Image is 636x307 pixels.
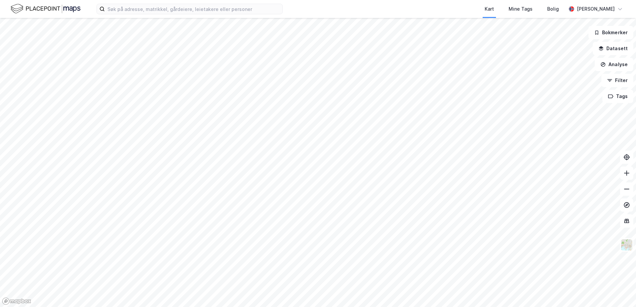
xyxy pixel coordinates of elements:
div: [PERSON_NAME] [577,5,615,13]
div: Mine Tags [509,5,533,13]
input: Søk på adresse, matrikkel, gårdeiere, leietakere eller personer [105,4,282,14]
img: logo.f888ab2527a4732fd821a326f86c7f29.svg [11,3,80,15]
div: Bolig [547,5,559,13]
div: Kart [485,5,494,13]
